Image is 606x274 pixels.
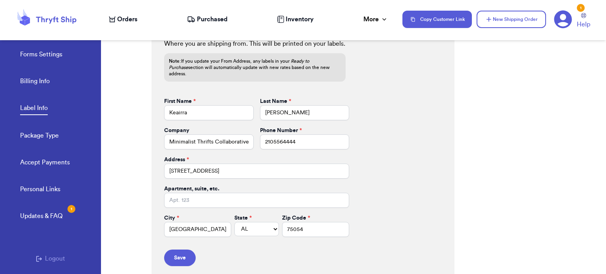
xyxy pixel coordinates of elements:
span: Note: [169,59,181,63]
a: Billing Info [20,76,50,88]
a: Forms Settings [20,50,62,61]
a: 1 [554,10,572,28]
button: Save [164,250,196,266]
a: Accept Payments [20,158,70,169]
label: First Name [164,97,196,105]
input: City [164,222,231,237]
label: Apartment, suite, etc. [164,185,219,193]
div: 1 [67,205,75,213]
a: Personal Links [20,185,60,196]
a: Help [577,13,590,29]
label: Zip Code [282,214,310,222]
a: Package Type [20,131,59,142]
span: Help [577,20,590,29]
input: 1234567890 [260,134,350,149]
span: Purchased [197,15,228,24]
a: Label Info [20,103,48,115]
a: Inventory [277,15,314,24]
input: John [164,105,254,120]
div: Updates & FAQ [20,211,63,221]
a: Purchased [187,15,228,24]
p: Where you are shipping from. This will be printed on your labels. [164,39,442,48]
label: Phone Number [260,127,302,134]
label: Company [164,127,189,134]
button: Logout [36,254,65,263]
span: Inventory [286,15,314,24]
button: New Shipping Order [477,11,546,28]
div: 1 [577,4,585,12]
span: Orders [117,15,137,24]
label: City [164,214,179,222]
input: 12345 [282,222,349,237]
input: Jandoe Inc. [164,134,254,149]
button: Copy Customer Link [402,11,472,28]
p: If you update your From Address, any labels in your section will automatically update with new ra... [169,58,341,77]
input: Apt. 123 [164,193,349,208]
input: 1234 Main St. [164,164,349,179]
input: Doe [260,105,350,120]
a: Orders [109,15,137,24]
label: Last Name [260,97,291,105]
label: State [234,214,252,222]
label: Address [164,156,189,164]
div: More [363,15,388,24]
a: Updates & FAQ1 [20,211,63,222]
